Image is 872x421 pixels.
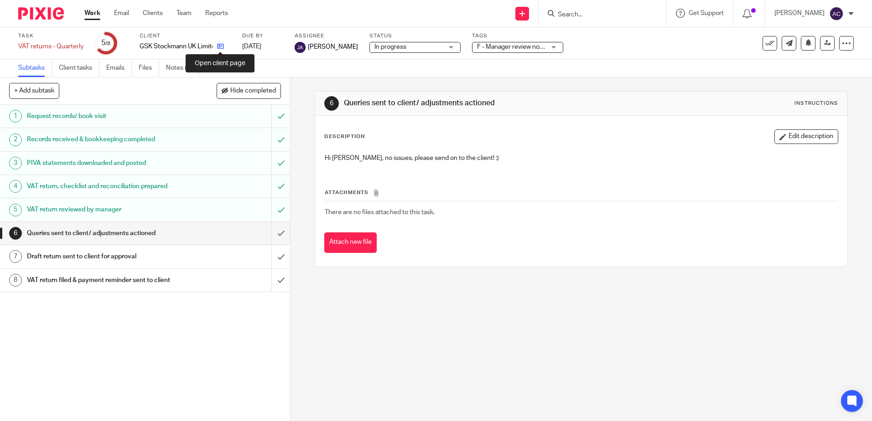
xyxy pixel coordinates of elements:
div: 5 [9,204,22,216]
label: Task [18,32,83,40]
span: Hide completed [230,87,276,95]
a: Team [176,9,192,18]
a: Emails [106,59,132,77]
span: Get Support [689,10,724,16]
label: Assignee [295,32,358,40]
span: [PERSON_NAME] [308,42,358,51]
p: Description [324,133,365,140]
button: Hide completed [217,83,281,98]
img: Pixie [18,7,64,20]
p: GSK Stockmann UK Limited [140,42,213,51]
span: In progress [374,44,406,50]
div: VAT returns - Quarterly [18,42,83,51]
p: [PERSON_NAME] [774,9,825,18]
label: Due by [242,32,283,40]
small: /8 [105,41,110,46]
h1: VAT return, checklist and reconciliation prepared [27,180,184,193]
label: Client [140,32,231,40]
div: Instructions [794,100,838,107]
a: Work [84,9,100,18]
a: Email [114,9,129,18]
span: [DATE] [242,43,261,50]
div: 5 [101,38,110,48]
div: 7 [9,250,22,263]
p: Hi [PERSON_NAME], no issues, please send on to the client! :) [325,154,837,163]
h1: Request records/ book visit [27,109,184,123]
a: Files [139,59,159,77]
a: Audit logs [206,59,241,77]
h1: Draft return sent to client for approval [27,250,184,263]
span: F - Manager review notes to be actioned [477,44,591,50]
button: + Add subtask [9,83,59,98]
a: Notes (0) [166,59,199,77]
div: 3 [9,157,22,169]
h1: Records received & bookkeeping completed [27,133,184,146]
div: 2 [9,133,22,146]
span: Attachments [325,190,369,195]
label: Status [369,32,461,40]
a: Reports [205,9,228,18]
span: There are no files attached to this task. [325,209,435,216]
a: Clients [143,9,163,18]
h1: VAT return filed & payment reminder sent to client [27,273,184,287]
div: 8 [9,274,22,287]
h1: PIVA statements downloaded and posted [27,156,184,170]
div: 1 [9,110,22,123]
div: 4 [9,180,22,193]
input: Search [557,11,639,19]
h1: VAT return reviewed by manager [27,203,184,216]
a: Subtasks [18,59,52,77]
h1: Queries sent to client/ adjustments actioned [344,98,601,108]
img: svg%3E [295,42,306,53]
button: Edit description [774,129,838,144]
div: 6 [324,96,339,111]
button: Attach new file [324,232,377,253]
a: Client tasks [59,59,99,77]
label: Tags [472,32,563,40]
div: 6 [9,227,22,240]
h1: Queries sent to client/ adjustments actioned [27,226,184,240]
img: svg%3E [829,6,844,21]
